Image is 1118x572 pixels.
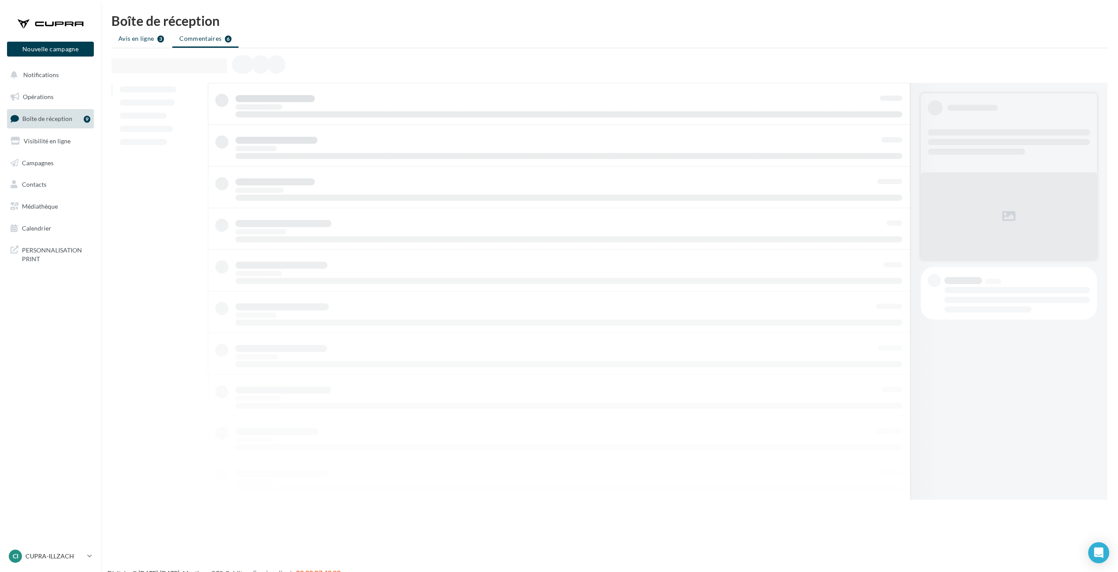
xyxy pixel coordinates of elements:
div: Open Intercom Messenger [1088,542,1109,563]
a: Médiathèque [5,197,96,216]
a: CI CUPRA-ILLZACH [7,548,94,565]
span: PERSONNALISATION PRINT [22,244,90,263]
span: Boîte de réception [22,115,72,122]
div: 3 [157,36,164,43]
span: Médiathèque [22,203,58,210]
a: Boîte de réception9 [5,109,96,128]
p: CUPRA-ILLZACH [25,552,84,561]
span: Contacts [22,181,46,188]
span: Avis en ligne [118,34,154,43]
a: PERSONNALISATION PRINT [5,241,96,266]
div: 9 [84,116,90,123]
span: Calendrier [22,224,51,232]
a: Opérations [5,88,96,106]
span: Opérations [23,93,53,100]
span: CI [13,552,18,561]
button: Notifications [5,66,92,84]
span: Campagnes [22,159,53,166]
a: Visibilité en ligne [5,132,96,150]
a: Contacts [5,175,96,194]
a: Calendrier [5,219,96,238]
a: Campagnes [5,154,96,172]
div: Boîte de réception [111,14,1107,27]
span: Notifications [23,71,59,78]
button: Nouvelle campagne [7,42,94,57]
span: Visibilité en ligne [24,137,71,145]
